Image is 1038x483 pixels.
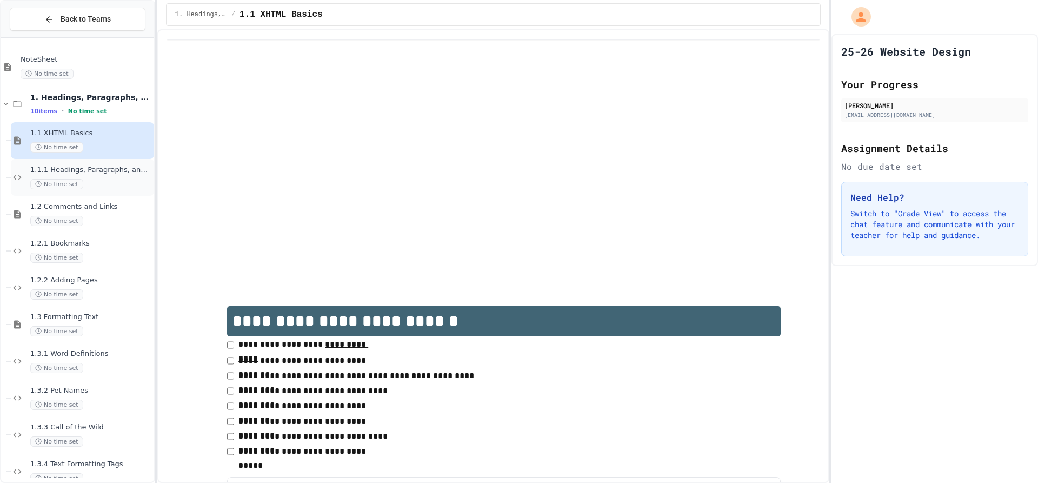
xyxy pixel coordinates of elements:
p: Switch to "Grade View" to access the chat feature and communicate with your teacher for help and ... [850,208,1019,241]
span: No time set [30,436,83,447]
div: [EMAIL_ADDRESS][DOMAIN_NAME] [844,111,1025,119]
span: Back to Teams [61,14,111,25]
span: No time set [30,179,83,189]
span: No time set [30,363,83,373]
span: • [62,107,64,115]
span: / [231,10,235,19]
span: 1.1 XHTML Basics [30,129,152,138]
span: No time set [30,216,83,226]
h3: Need Help? [850,191,1019,204]
span: NoteSheet [21,55,152,64]
span: 1.3 Formatting Text [30,313,152,322]
span: No time set [30,289,83,300]
span: 1.2 Comments and Links [30,202,152,211]
span: No time set [30,253,83,263]
div: My Account [840,4,874,29]
span: No time set [30,400,83,410]
span: No time set [30,142,83,153]
span: 1.3.1 Word Definitions [30,349,152,359]
span: 1.2.1 Bookmarks [30,239,152,248]
span: 10 items [30,108,57,115]
span: 1.3.3 Call of the Wild [30,423,152,432]
span: 1.1 XHTML Basics [239,8,323,21]
div: No due date set [841,160,1028,173]
span: 1.1.1 Headings, Paragraphs, and Lists [30,166,152,175]
span: 1.2.2 Adding Pages [30,276,152,285]
span: 1. Headings, Paragraphs, Lists [175,10,227,19]
span: 1. Headings, Paragraphs, Lists [30,92,152,102]
h2: Your Progress [841,77,1028,92]
span: No time set [68,108,107,115]
div: [PERSON_NAME] [844,101,1025,110]
span: 1.3.4 Text Formatting Tags [30,460,152,469]
span: 1.3.2 Pet Names [30,386,152,395]
button: Back to Teams [10,8,145,31]
span: No time set [21,69,74,79]
span: No time set [30,326,83,336]
h2: Assignment Details [841,141,1028,156]
h1: 25-26 Website Design [841,44,971,59]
